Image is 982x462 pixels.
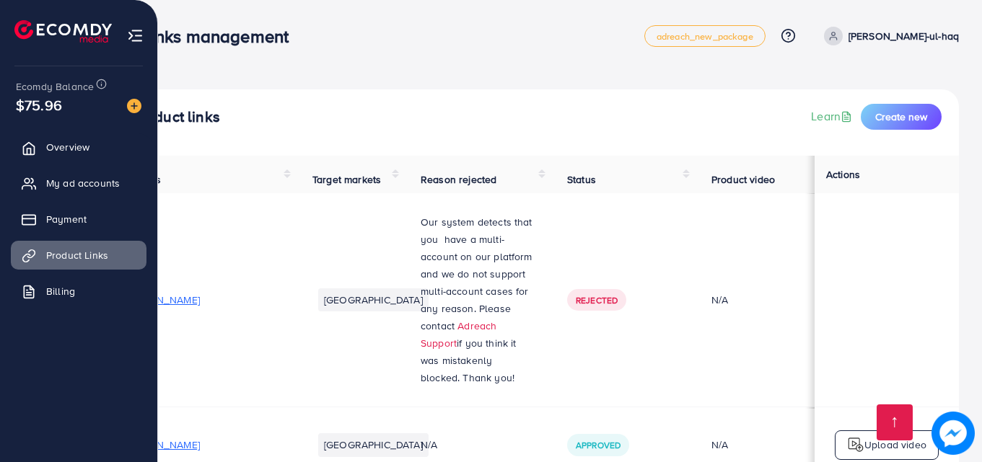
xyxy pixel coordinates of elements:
[657,32,753,41] span: adreach_new_package
[576,294,618,306] span: Rejected
[11,205,146,234] a: Payment
[847,436,864,453] img: logo
[826,167,860,182] span: Actions
[318,433,429,456] li: [GEOGRAPHIC_DATA]
[312,172,381,187] span: Target markets
[421,172,496,187] span: Reason rejected
[46,284,75,298] span: Billing
[81,26,300,47] h3: Product links management
[16,79,94,94] span: Ecomdy Balance
[421,319,496,350] a: Adreach Support
[11,241,146,270] a: Product Links
[711,437,813,452] div: N/A
[11,277,146,306] a: Billing
[576,439,621,451] span: Approved
[46,248,108,262] span: Product Links
[11,169,146,197] a: My ad accounts
[711,293,813,307] div: N/A
[127,27,144,44] img: menu
[318,288,429,311] li: [GEOGRAPHIC_DATA]
[931,412,975,455] img: image
[849,27,959,45] p: [PERSON_NAME]-ul-haq
[46,212,87,226] span: Payment
[864,436,926,453] p: Upload video
[818,27,959,45] a: [PERSON_NAME]-ul-haq
[16,94,62,115] span: $75.96
[46,140,89,154] span: Overview
[98,108,220,126] h4: Your product links
[14,20,112,43] img: logo
[127,99,141,113] img: image
[861,104,942,130] button: Create new
[421,437,437,452] span: N/A
[644,25,766,47] a: adreach_new_package
[11,133,146,161] a: Overview
[567,172,596,187] span: Status
[421,336,517,385] span: if you think it was mistakenly blocked. Thank you!
[421,215,532,333] span: Our system detects that you have a multi-account on our platform and we do not support multi-acco...
[811,108,855,125] a: Learn
[711,172,775,187] span: Product video
[46,176,120,190] span: My ad accounts
[875,110,927,124] span: Create new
